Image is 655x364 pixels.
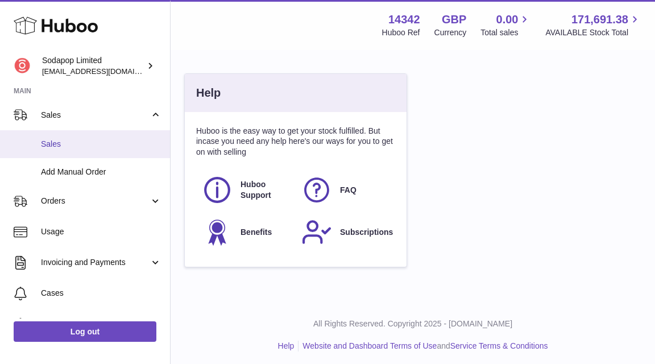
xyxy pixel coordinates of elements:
span: 171,691.38 [571,12,628,27]
span: Subscriptions [340,227,393,238]
span: FAQ [340,185,356,196]
span: Invoicing and Payments [41,257,150,268]
span: Usage [41,226,161,237]
span: Benefits [241,227,272,238]
h3: Help [196,85,221,101]
a: FAQ [301,175,389,205]
p: All Rights Reserved. Copyright 2025 - [DOMAIN_NAME] [180,318,646,329]
span: Huboo Support [241,179,289,201]
span: Add Manual Order [41,167,161,177]
a: Help [278,341,295,350]
span: 0.00 [496,12,519,27]
a: Log out [14,321,156,342]
a: Subscriptions [301,217,389,247]
a: 0.00 Total sales [480,12,531,38]
div: Sodapop Limited [42,55,144,77]
strong: GBP [442,12,466,27]
a: Service Terms & Conditions [450,341,548,350]
span: [EMAIL_ADDRESS][DOMAIN_NAME] [42,67,167,76]
strong: 14342 [388,12,420,27]
a: Huboo Support [202,175,290,205]
div: Huboo Ref [382,27,420,38]
a: 171,691.38 AVAILABLE Stock Total [545,12,641,38]
span: AVAILABLE Stock Total [545,27,641,38]
a: Website and Dashboard Terms of Use [302,341,437,350]
div: Currency [434,27,467,38]
p: Huboo is the easy way to get your stock fulfilled. But incase you need any help here's our ways f... [196,126,395,158]
img: cheese@online.no [14,57,31,75]
a: Benefits [202,217,290,247]
span: Cases [41,288,161,299]
span: Sales [41,139,161,150]
li: and [299,341,548,351]
span: Orders [41,196,150,206]
span: Sales [41,110,150,121]
span: Total sales [480,27,531,38]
